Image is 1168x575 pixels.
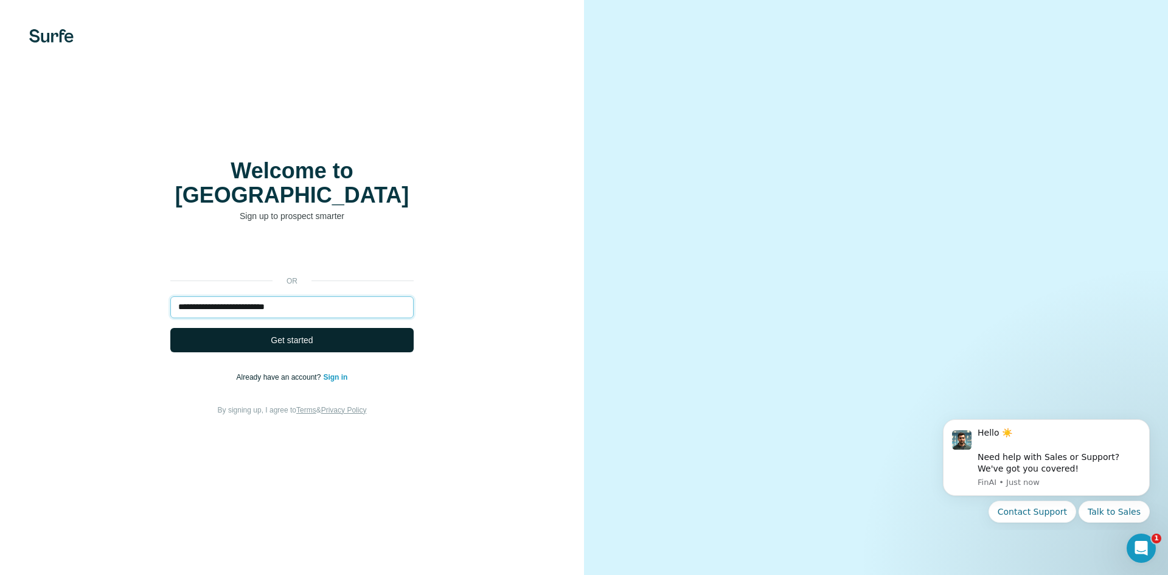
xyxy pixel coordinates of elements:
img: Surfe's logo [29,29,74,43]
a: Privacy Policy [321,406,367,414]
span: Already have an account? [237,373,324,382]
a: Terms [296,406,316,414]
h1: Welcome to [GEOGRAPHIC_DATA] [170,159,414,207]
iframe: Intercom notifications message [925,408,1168,530]
span: 1 [1152,534,1161,543]
iframe: Intercom live chat [1127,534,1156,563]
p: or [273,276,311,287]
span: By signing up, I agree to & [218,406,367,414]
iframe: Sign in with Google Button [164,240,420,267]
p: Sign up to prospect smarter [170,210,414,222]
button: Get started [170,328,414,352]
a: Sign in [323,373,347,382]
span: Get started [271,334,313,346]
